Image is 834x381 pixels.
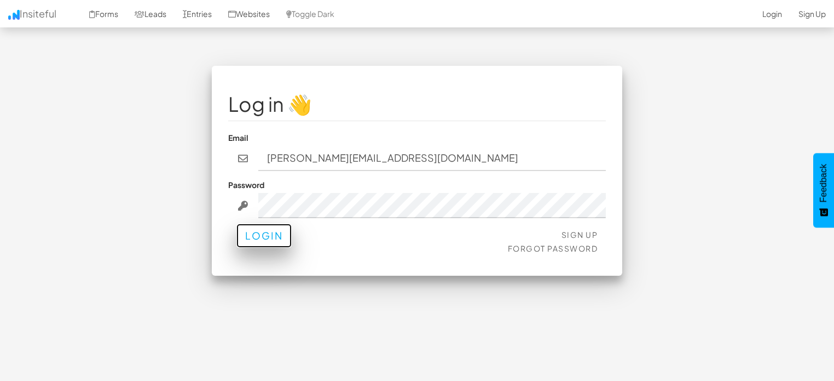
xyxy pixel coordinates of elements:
[561,230,598,240] a: Sign Up
[8,10,20,20] img: icon.png
[228,93,606,115] h1: Log in 👋
[813,153,834,228] button: Feedback - Show survey
[236,224,292,248] button: Login
[258,146,606,171] input: john@doe.com
[508,243,598,253] a: Forgot Password
[819,164,829,202] span: Feedback
[228,132,248,143] label: Email
[228,179,264,190] label: Password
